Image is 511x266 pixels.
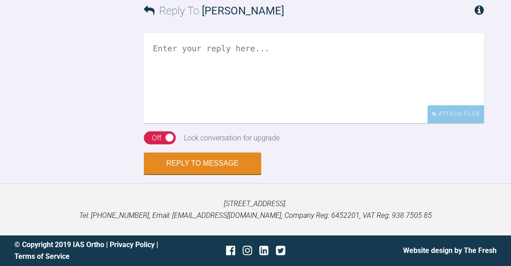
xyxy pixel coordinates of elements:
a: Privacy Policy [110,240,155,249]
h3: Reply To [144,2,284,19]
span: [PERSON_NAME] [202,5,284,17]
div: Lock conversation for upgrade [184,132,280,144]
a: Terms of Service [14,252,70,261]
div: Off [152,132,161,144]
p: [STREET_ADDRESS]. Tel: [PHONE_NUMBER], Email: [EMAIL_ADDRESS][DOMAIN_NAME], Company Reg: 6452201,... [14,198,497,221]
div: Attach Files [427,105,484,123]
a: Website design by The Fresh [403,246,497,255]
button: Reply to Message [144,153,261,174]
div: © Copyright 2019 IAS Ortho | | [14,239,175,262]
